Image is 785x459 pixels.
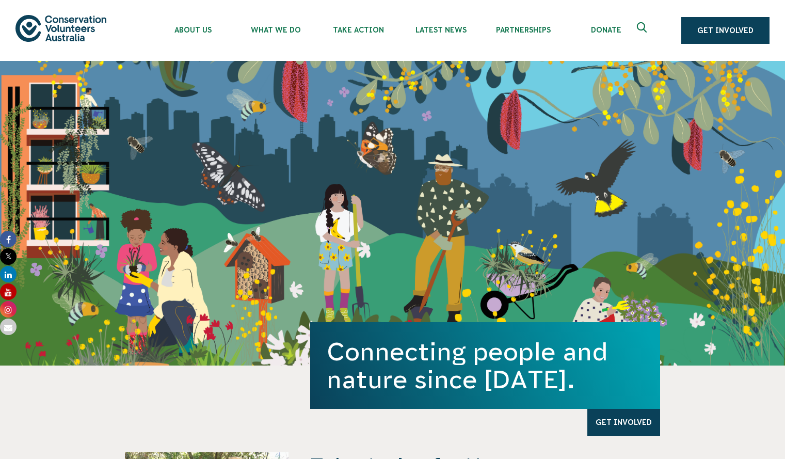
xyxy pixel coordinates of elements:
[482,26,565,34] span: Partnerships
[317,26,399,34] span: Take Action
[681,17,770,44] a: Get Involved
[637,22,650,39] span: Expand search box
[234,26,317,34] span: What We Do
[631,18,655,43] button: Expand search box Close search box
[327,338,644,393] h1: Connecting people and nature since [DATE].
[152,26,234,34] span: About Us
[587,409,660,436] a: Get Involved
[565,26,647,34] span: Donate
[399,26,482,34] span: Latest News
[15,15,106,41] img: logo.svg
